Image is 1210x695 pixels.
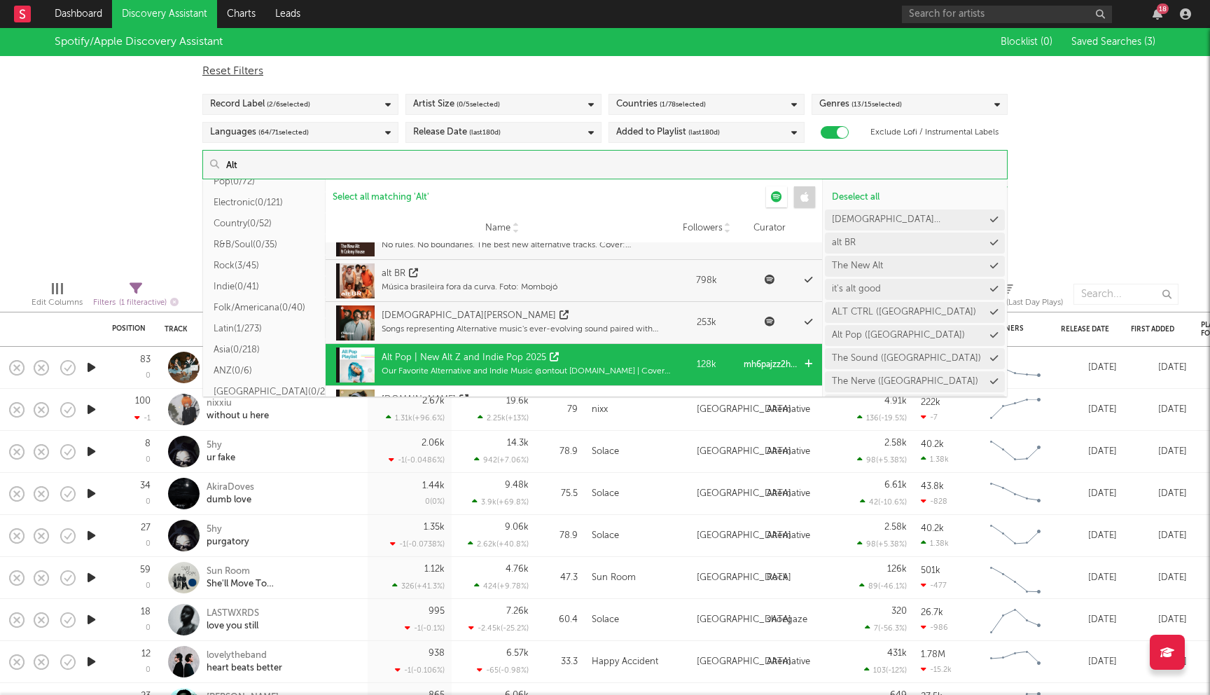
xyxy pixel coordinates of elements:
[469,124,501,141] span: (last 180 d)
[207,523,249,549] a: 5hypurgatory
[921,455,949,464] div: 1.38k
[207,494,254,507] div: dumb love
[207,565,357,591] a: Sun RoomShe'll Move To [GEOGRAPHIC_DATA]
[506,649,529,658] div: 6.57k
[203,192,326,213] button: Electronic(0/121)
[1131,359,1187,376] div: [DATE]
[134,413,151,422] div: -1
[851,96,902,113] span: ( 13 / 15 selected)
[207,481,254,507] a: AkiraDovesdumb love
[207,565,357,578] div: Sun Room
[210,96,310,113] div: Record Label
[392,582,445,591] div: 326 ( +41.3 % )
[1071,37,1155,47] span: Saved Searches
[506,607,529,616] div: 7.26k
[592,401,608,418] div: nixx
[425,498,445,506] div: 0 ( 0 % )
[825,186,1005,207] button: Deselect all
[1131,570,1187,586] div: [DATE]
[1131,325,1180,333] div: First Added
[543,528,578,544] div: 78.9
[382,365,672,378] div: Our Favorite Alternative and Indie Music @ontout [DOMAIN_NAME] | Cover: [PERSON_NAME] | Alt Pop i...
[679,358,735,372] div: 128k
[683,223,723,234] span: Followers
[592,570,636,586] div: Sun Room
[267,96,310,113] span: ( 2 / 6 selected)
[258,124,309,141] span: ( 64 / 71 selected)
[1131,654,1187,670] div: [DATE]
[832,193,879,202] span: Deselect all
[832,354,981,363] div: The Sound ([GEOGRAPHIC_DATA])
[219,151,1007,179] input: Search for playlists...
[952,294,1063,311] div: Last Day Plays (Last Day Plays)
[32,294,83,311] div: Edit Columns
[1131,443,1187,460] div: [DATE]
[93,294,179,312] div: Filters
[478,413,529,422] div: 2.25k ( +13 % )
[477,666,529,675] div: -65 ( -0.98 % )
[697,528,791,544] div: [GEOGRAPHIC_DATA]
[767,654,810,670] div: Alternative
[679,316,735,330] div: 253k
[382,281,557,294] div: Música brasileira fora da curva. Foto: Mombojó
[326,186,436,207] button: Select all matching 'Alt'
[697,401,791,418] div: [GEOGRAPHIC_DATA]
[1061,443,1117,460] div: [DATE]
[679,274,735,288] div: 798k
[207,649,282,662] div: lovelytheband
[891,607,907,616] div: 320
[984,518,1047,553] svg: Chart title
[859,582,907,591] div: 89 ( -46.1 % )
[767,612,807,628] div: shoegaze
[825,233,1005,254] button: alt BR
[825,256,1005,277] button: The New Alt
[207,536,249,549] div: purgatory
[1041,37,1052,47] span: ( 0 )
[457,96,500,113] span: ( 0 / 5 selected)
[506,565,529,574] div: 4.76k
[507,439,529,448] div: 14.3k
[921,398,940,407] div: 222k
[592,654,658,670] div: Happy Accident
[921,524,944,533] div: 40.2k
[395,666,445,675] div: -1 ( -0.106 % )
[422,481,445,490] div: 1.44k
[1061,528,1117,544] div: [DATE]
[203,276,326,297] button: Indie(0/41)
[203,213,326,234] button: Country(0/52)
[825,325,1005,346] button: Alt Pop ([GEOGRAPHIC_DATA])
[207,481,254,494] div: AkiraDoves
[864,666,907,675] div: 103 ( -12 % )
[984,645,1047,680] svg: Chart title
[1061,401,1117,418] div: [DATE]
[697,654,791,670] div: [GEOGRAPHIC_DATA]
[921,650,945,659] div: 1.78M
[592,486,619,502] div: Solace
[984,392,1047,427] svg: Chart title
[742,221,798,235] div: Curator
[884,397,907,406] div: 4.91k
[887,565,907,574] div: 126k
[202,63,1008,80] div: Reset Filters
[825,371,1005,392] button: The Nerve ([GEOGRAPHIC_DATA])
[203,255,326,276] button: Rock(3/45)
[825,279,1005,300] button: it's alt good
[468,624,529,633] div: -2.45k ( -25.2 % )
[1061,654,1117,670] div: [DATE]
[543,570,578,586] div: 47.3
[472,497,529,507] div: 3.9k ( +69.8 % )
[921,566,940,575] div: 501k
[146,456,151,464] div: 0
[984,434,1047,469] svg: Chart title
[203,234,326,255] button: R&B/Soul(0/35)
[884,481,907,490] div: 6.61k
[1067,36,1155,48] button: Saved Searches (3)
[832,331,965,340] div: Alt Pop ([GEOGRAPHIC_DATA])
[1001,37,1052,47] span: Blocklist
[203,318,326,339] button: Latin(1/273)
[825,348,1005,369] button: The Sound ([GEOGRAPHIC_DATA])
[382,309,556,323] div: [DEMOGRAPHIC_DATA][PERSON_NAME]
[119,299,167,307] span: ( 1 filter active)
[832,215,984,224] a: [DEMOGRAPHIC_DATA][PERSON_NAME]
